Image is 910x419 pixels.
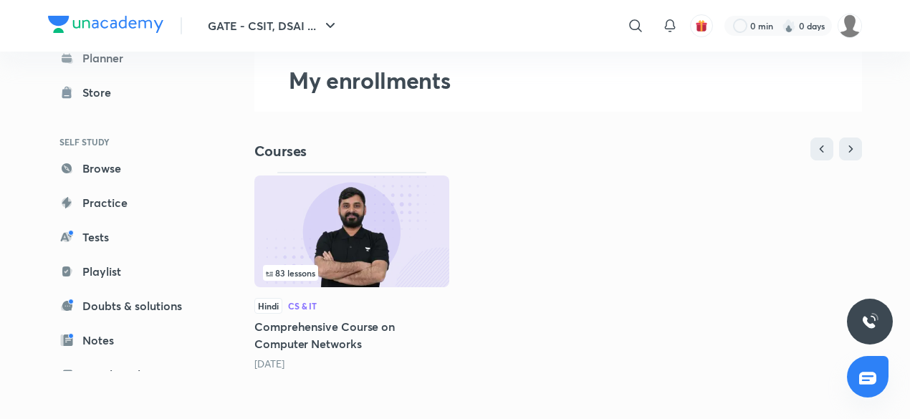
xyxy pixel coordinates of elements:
[288,302,317,310] div: CS & IT
[254,318,449,352] h5: Comprehensive Course on Computer Networks
[48,44,214,72] a: Planner
[289,66,862,95] h2: My enrollments
[48,130,214,154] h6: SELF STUDY
[254,172,449,371] div: Comprehensive Course on Computer Networks
[48,257,214,286] a: Playlist
[263,265,441,281] div: infocontainer
[48,188,214,217] a: Practice
[254,357,449,371] div: 2 months ago
[48,292,214,320] a: Doubts & solutions
[82,84,120,101] div: Store
[48,78,214,107] a: Store
[48,154,214,183] a: Browse
[690,14,713,37] button: avatar
[861,313,878,330] img: ttu
[782,19,796,33] img: streak
[254,298,282,314] span: Hindi
[254,175,449,287] img: Thumbnail
[48,16,163,37] a: Company Logo
[254,142,558,160] h4: Courses
[48,326,214,355] a: Notes
[266,269,315,277] span: 83 lessons
[263,265,441,281] div: infosection
[48,16,163,33] img: Company Logo
[48,360,214,389] a: Free live classes
[48,223,214,251] a: Tests
[263,265,441,281] div: left
[838,14,862,38] img: Aalok kumar
[199,11,348,40] button: GATE - CSIT, DSAI ...
[695,19,708,32] img: avatar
